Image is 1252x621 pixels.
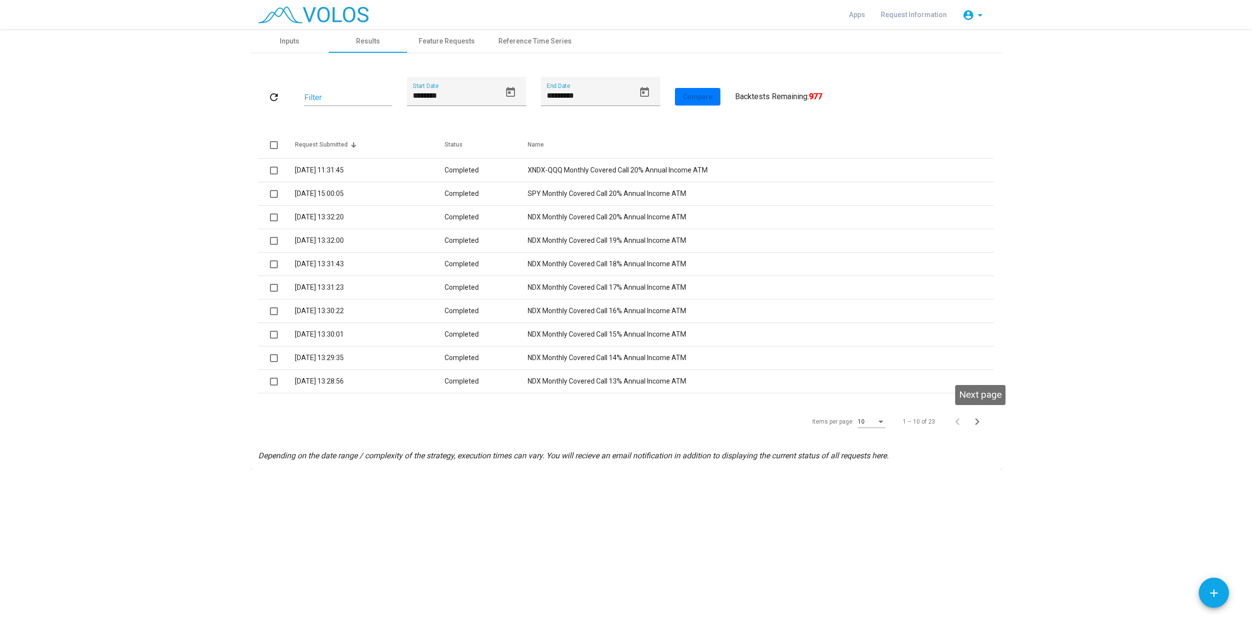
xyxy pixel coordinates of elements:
[445,346,528,370] td: Completed
[841,6,873,23] a: Apps
[528,140,982,149] div: Name
[1199,578,1229,608] button: Add icon
[445,140,528,149] div: Status
[970,412,990,431] button: Next page
[445,140,463,149] div: Status
[903,417,935,426] div: 1 – 10 of 23
[675,88,720,106] button: Compare
[258,451,889,460] i: Depending on the date range / complexity of the strategy, execution times can vary. You will reci...
[528,229,994,253] td: NDX Monthly Covered Call 19% Annual Income ATM
[295,323,445,346] td: [DATE] 13:30:01
[849,11,865,19] span: Apps
[295,253,445,276] td: [DATE] 13:31:43
[635,83,654,102] button: Open calendar
[445,229,528,253] td: Completed
[268,91,280,103] mat-icon: refresh
[295,300,445,323] td: [DATE] 13:30:22
[445,206,528,229] td: Completed
[295,276,445,300] td: [DATE] 13:31:23
[951,412,970,431] button: Previous page
[858,418,865,425] span: 10
[419,36,475,46] div: Feature Requests
[445,370,528,393] td: Completed
[974,9,986,21] mat-icon: arrow_drop_down
[445,276,528,300] td: Completed
[445,323,528,346] td: Completed
[295,140,348,149] div: Request Submitted
[881,11,947,19] span: Request Information
[295,182,445,206] td: [DATE] 15:00:05
[812,417,854,426] div: Items per page:
[295,346,445,370] td: [DATE] 13:29:35
[295,229,445,253] td: [DATE] 13:32:00
[528,346,994,370] td: NDX Monthly Covered Call 14% Annual Income ATM
[498,36,572,46] div: Reference Time Series
[445,253,528,276] td: Completed
[528,300,994,323] td: NDX Monthly Covered Call 16% Annual Income ATM
[528,370,994,393] td: NDX Monthly Covered Call 13% Annual Income ATM
[528,140,544,149] div: Name
[280,36,299,46] div: Inputs
[873,6,955,23] a: Request Information
[528,323,994,346] td: NDX Monthly Covered Call 15% Annual Income ATM
[356,36,380,46] div: Results
[528,276,994,300] td: NDX Monthly Covered Call 17% Annual Income ATM
[962,9,974,21] mat-icon: account_circle
[295,206,445,229] td: [DATE] 13:32:20
[295,140,445,149] div: Request Submitted
[809,92,822,101] b: 977
[295,159,445,182] td: [DATE] 11:31:45
[528,159,994,182] td: XNDX-QQQ Monthly Covered Call 20% Annual Income ATM
[683,93,713,101] span: Compare
[501,83,520,102] button: Open calendar
[858,419,885,426] mat-select: Items per page:
[445,182,528,206] td: Completed
[295,370,445,393] td: [DATE] 13:28:56
[445,300,528,323] td: Completed
[528,253,994,276] td: NDX Monthly Covered Call 18% Annual Income ATM
[1207,587,1220,600] mat-icon: add
[735,91,822,103] div: Backtests Remaining:
[445,159,528,182] td: Completed
[528,206,994,229] td: NDX Monthly Covered Call 20% Annual Income ATM
[528,182,994,206] td: SPY Monthly Covered Call 20% Annual Income ATM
